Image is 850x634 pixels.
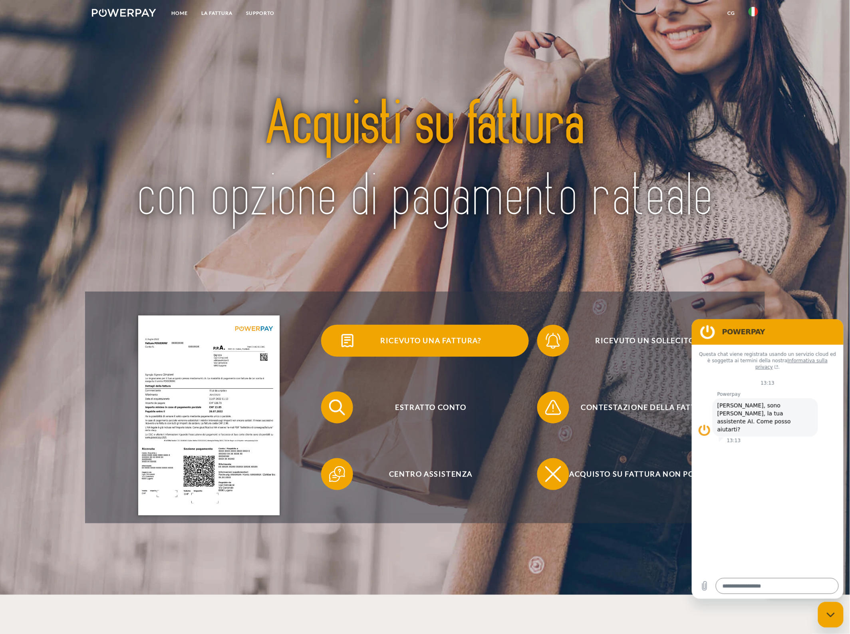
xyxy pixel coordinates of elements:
[239,6,281,20] a: Supporto
[125,64,725,259] img: title-powerpay_it.svg
[543,331,563,351] img: qb_bell.svg
[333,392,529,423] span: Estratto conto
[321,325,529,357] button: Ricevuto una fattura?
[138,316,279,515] img: single_invoice_powerpay_it.jpg
[543,397,563,417] img: qb_warning.svg
[537,392,745,423] button: Contestazione della fattura
[818,602,844,628] iframe: Pulsante per aprire la finestra di messaggistica, conversazione in corso
[549,392,745,423] span: Contestazione della fattura
[721,6,742,20] a: CG
[333,325,529,357] span: Ricevuto una fattura?
[327,464,347,484] img: qb_help.svg
[537,325,745,357] button: Ricevuto un sollecito?
[692,319,844,599] iframe: Finestra di messaggistica
[543,464,563,484] img: qb_close.svg
[549,458,745,490] span: Acquisto su fattura non possibile
[537,458,745,490] button: Acquisto su fattura non possibile
[321,458,529,490] button: Centro assistenza
[333,458,529,490] span: Centro assistenza
[165,6,195,20] a: Home
[195,6,239,20] a: LA FATTURA
[321,392,529,423] button: Estratto conto
[749,7,758,16] img: it
[327,397,347,417] img: qb_search.svg
[549,325,745,357] span: Ricevuto un sollecito?
[338,331,357,351] img: qb_bill.svg
[92,9,156,17] img: logo-powerpay-white.svg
